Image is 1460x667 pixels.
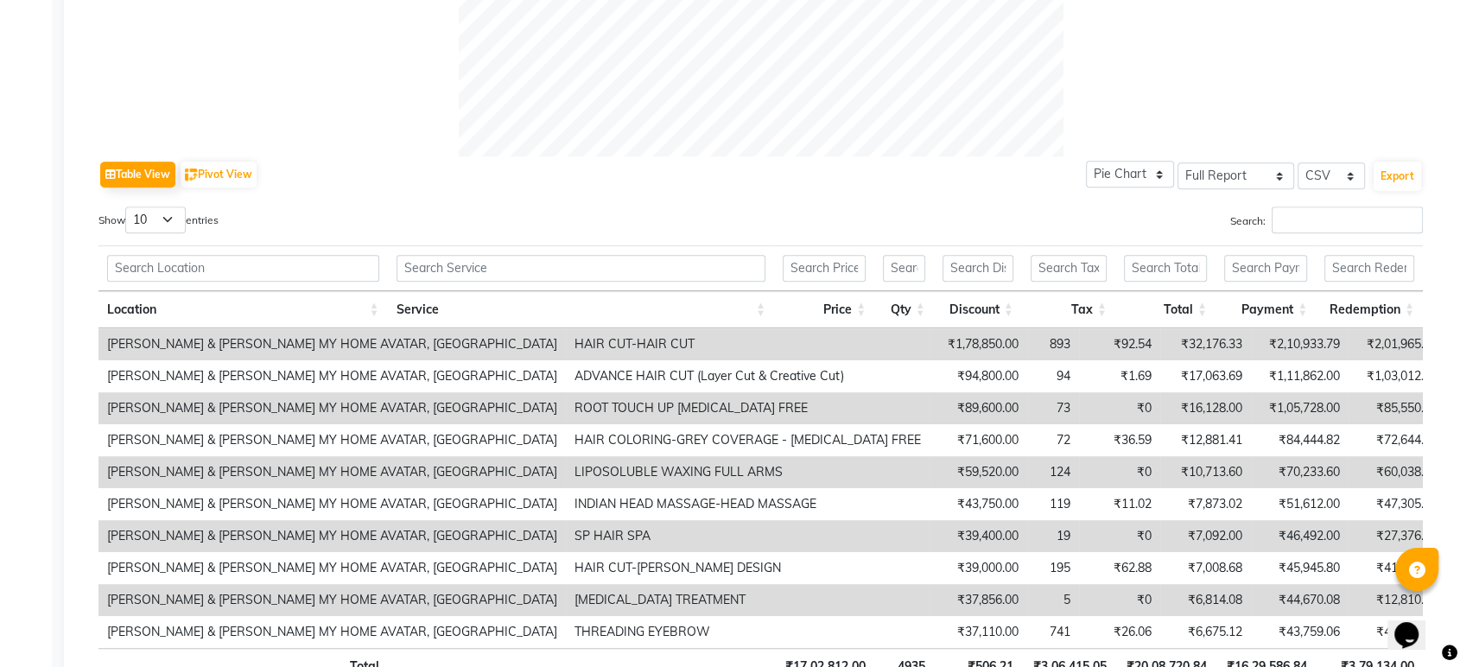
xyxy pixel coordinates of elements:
td: 124 [1027,456,1079,488]
td: 119 [1027,488,1079,520]
input: Search Tax [1031,255,1107,282]
td: 94 [1027,360,1079,392]
th: Service: activate to sort column ascending [388,291,774,328]
input: Search Redemption [1324,255,1414,282]
td: ₹0 [1079,392,1160,424]
button: Export [1374,162,1421,191]
td: ₹39,000.00 [930,552,1027,584]
td: ₹0 [1079,584,1160,616]
th: Location: activate to sort column ascending [98,291,388,328]
td: [PERSON_NAME] & [PERSON_NAME] MY HOME AVATAR, [GEOGRAPHIC_DATA] [98,424,566,456]
input: Search Location [107,255,379,282]
td: ₹1.69 [1079,360,1160,392]
button: Table View [100,162,175,187]
td: [PERSON_NAME] & [PERSON_NAME] MY HOME AVATAR, [GEOGRAPHIC_DATA] [98,360,566,392]
td: ₹7,008.68 [1160,552,1251,584]
td: ₹85,550.00 [1349,392,1446,424]
td: ₹62.88 [1079,552,1160,584]
td: ₹72,644.82 [1349,424,1446,456]
td: ₹11.02 [1079,488,1160,520]
input: Search: [1272,206,1423,233]
td: HAIR CUT-[PERSON_NAME] DESIGN [566,552,930,584]
label: Search: [1230,206,1423,233]
td: [MEDICAL_DATA] TREATMENT [566,584,930,616]
td: ₹43,750.00 [930,488,1027,520]
td: [PERSON_NAME] & [PERSON_NAME] MY HOME AVATAR, [GEOGRAPHIC_DATA] [98,488,566,520]
td: ₹10,713.60 [1160,456,1251,488]
td: 741 [1027,616,1079,648]
td: ₹46,492.00 [1251,520,1349,552]
td: ROOT TOUCH UP [MEDICAL_DATA] FREE [566,392,930,424]
td: ₹60,038.40 [1349,456,1446,488]
td: ₹41,104.06 [1349,616,1446,648]
td: [PERSON_NAME] & [PERSON_NAME] MY HOME AVATAR, [GEOGRAPHIC_DATA] [98,616,566,648]
td: HAIR COLORING-GREY COVERAGE - [MEDICAL_DATA] FREE [566,424,930,456]
label: Show entries [98,206,219,233]
td: ₹94,800.00 [930,360,1027,392]
td: ₹17,063.69 [1160,360,1251,392]
td: ₹0 [1079,456,1160,488]
th: Total: activate to sort column ascending [1115,291,1216,328]
td: 195 [1027,552,1079,584]
td: ₹32,176.33 [1160,328,1251,360]
td: ₹12,810.08 [1349,584,1446,616]
td: ₹7,092.00 [1160,520,1251,552]
td: ₹0 [1079,520,1160,552]
td: ADVANCE HAIR CUT (Layer Cut & Creative Cut) [566,360,930,392]
td: [PERSON_NAME] & [PERSON_NAME] MY HOME AVATAR, [GEOGRAPHIC_DATA] [98,552,566,584]
td: ₹92.54 [1079,328,1160,360]
th: Tax: activate to sort column ascending [1022,291,1115,328]
th: Redemption: activate to sort column ascending [1316,291,1423,328]
td: ₹70,233.60 [1251,456,1349,488]
img: pivot.png [185,168,198,181]
td: ₹6,675.12 [1160,616,1251,648]
td: INDIAN HEAD MASSAGE-HEAD MASSAGE [566,488,930,520]
td: ₹45,945.80 [1251,552,1349,584]
td: ₹47,305.00 [1349,488,1446,520]
td: ₹12,881.41 [1160,424,1251,456]
td: 73 [1027,392,1079,424]
td: ₹51,612.00 [1251,488,1349,520]
td: ₹36.59 [1079,424,1160,456]
td: ₹27,376.00 [1349,520,1446,552]
td: ₹37,856.00 [930,584,1027,616]
td: [PERSON_NAME] & [PERSON_NAME] MY HOME AVATAR, [GEOGRAPHIC_DATA] [98,328,566,360]
td: ₹43,759.06 [1251,616,1349,648]
td: 893 [1027,328,1079,360]
input: Search Total [1124,255,1207,282]
td: ₹2,01,965.79 [1349,328,1446,360]
td: [PERSON_NAME] & [PERSON_NAME] MY HOME AVATAR, [GEOGRAPHIC_DATA] [98,392,566,424]
td: [PERSON_NAME] & [PERSON_NAME] MY HOME AVATAR, [GEOGRAPHIC_DATA] [98,456,566,488]
td: ₹1,03,012.00 [1349,360,1446,392]
td: [PERSON_NAME] & [PERSON_NAME] MY HOME AVATAR, [GEOGRAPHIC_DATA] [98,584,566,616]
td: [PERSON_NAME] & [PERSON_NAME] MY HOME AVATAR, [GEOGRAPHIC_DATA] [98,520,566,552]
th: Qty: activate to sort column ascending [874,291,933,328]
input: Search Qty [883,255,924,282]
td: THREADING EYEBROW [566,616,930,648]
th: Price: activate to sort column ascending [774,291,874,328]
input: Search Price [783,255,866,282]
td: ₹84,444.82 [1251,424,1349,456]
td: ₹1,11,862.00 [1251,360,1349,392]
td: ₹1,78,850.00 [930,328,1027,360]
td: ₹16,128.00 [1160,392,1251,424]
td: ₹39,400.00 [930,520,1027,552]
td: ₹1,05,728.00 [1251,392,1349,424]
td: HAIR CUT-HAIR CUT [566,328,930,360]
td: ₹89,600.00 [930,392,1027,424]
td: ₹71,600.00 [930,424,1027,456]
td: ₹2,10,933.79 [1251,328,1349,360]
th: Payment: activate to sort column ascending [1216,291,1316,328]
td: ₹44,670.08 [1251,584,1349,616]
iframe: chat widget [1387,598,1443,650]
td: LIPOSOLUBLE WAXING FULL ARMS [566,456,930,488]
td: ₹26.06 [1079,616,1160,648]
td: 5 [1027,584,1079,616]
td: ₹6,814.08 [1160,584,1251,616]
input: Search Service [397,255,765,282]
td: ₹59,520.00 [930,456,1027,488]
td: 19 [1027,520,1079,552]
input: Search Payment [1224,255,1307,282]
td: 72 [1027,424,1079,456]
td: ₹7,873.02 [1160,488,1251,520]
